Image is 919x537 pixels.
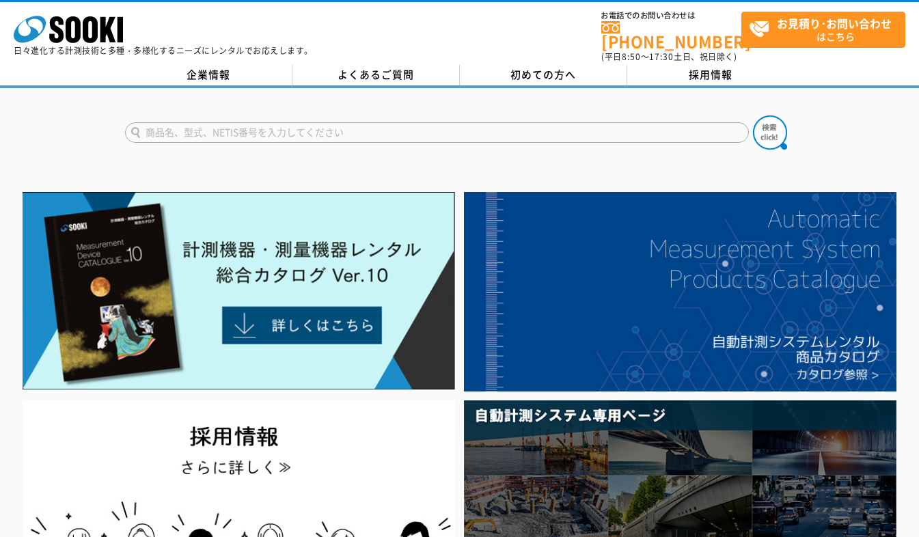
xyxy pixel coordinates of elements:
a: 採用情報 [627,65,795,85]
img: btn_search.png [753,115,787,150]
input: 商品名、型式、NETIS番号を入力してください [125,122,749,143]
span: はこちら [749,12,905,46]
a: よくあるご質問 [292,65,460,85]
span: 17:30 [649,51,674,63]
a: 初めての方へ [460,65,627,85]
a: [PHONE_NUMBER] [601,21,741,49]
span: お電話でのお問い合わせは [601,12,741,20]
img: 自動計測システムカタログ [464,192,896,391]
span: 8:50 [622,51,641,63]
a: 企業情報 [125,65,292,85]
span: 初めての方へ [510,67,576,82]
p: 日々進化する計測技術と多種・多様化するニーズにレンタルでお応えします。 [14,46,313,55]
strong: お見積り･お問い合わせ [777,15,892,31]
span: (平日 ～ 土日、祝日除く) [601,51,737,63]
img: Catalog Ver10 [23,192,455,390]
a: お見積り･お問い合わせはこちら [741,12,905,48]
